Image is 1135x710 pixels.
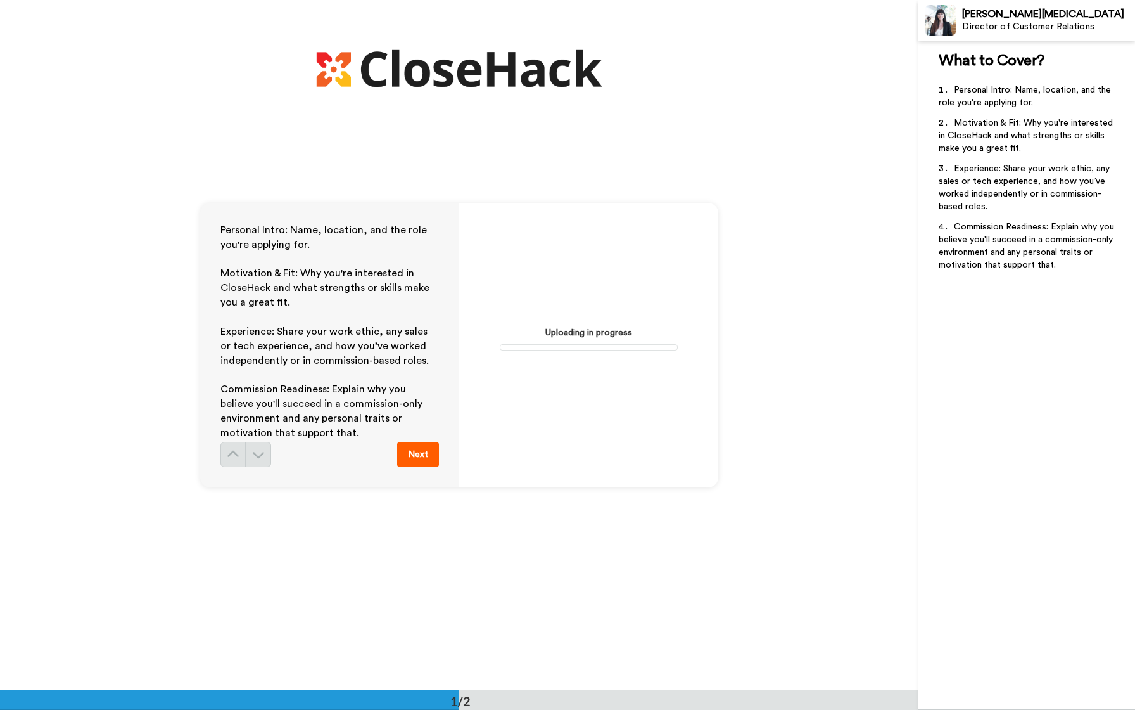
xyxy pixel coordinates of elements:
div: Director of Customer Relations [962,22,1134,32]
div: 1/2 [430,692,491,710]
span: Commission Readiness: Explain why you believe you'll succeed in a commission-only environment and... [939,223,1117,269]
span: Experience: Share your work ethic, any sales or tech experience, and how you’ve worked independen... [939,164,1112,211]
span: Experience: Share your work ethic, any sales or tech experience, and how you’ve worked independen... [220,326,430,366]
span: What to Cover? [939,53,1044,68]
img: Profile Image [925,5,956,35]
span: Personal Intro: Name, location, and the role you're applying for. [939,86,1113,107]
span: Uploading in progress [459,326,718,339]
div: [PERSON_NAME][MEDICAL_DATA] [962,8,1134,20]
span: Commission Readiness: Explain why you believe you'll succeed in a commission-only environment and... [220,384,425,438]
button: Next [397,442,439,467]
span: Motivation & Fit: Why you're interested in CloseHack and what strengths or skills make you a grea... [220,268,432,307]
span: Motivation & Fit: Why you're interested in CloseHack and what strengths or skills make you a grea... [939,119,1115,153]
span: Personal Intro: Name, location, and the role you're applying for. [220,225,429,250]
